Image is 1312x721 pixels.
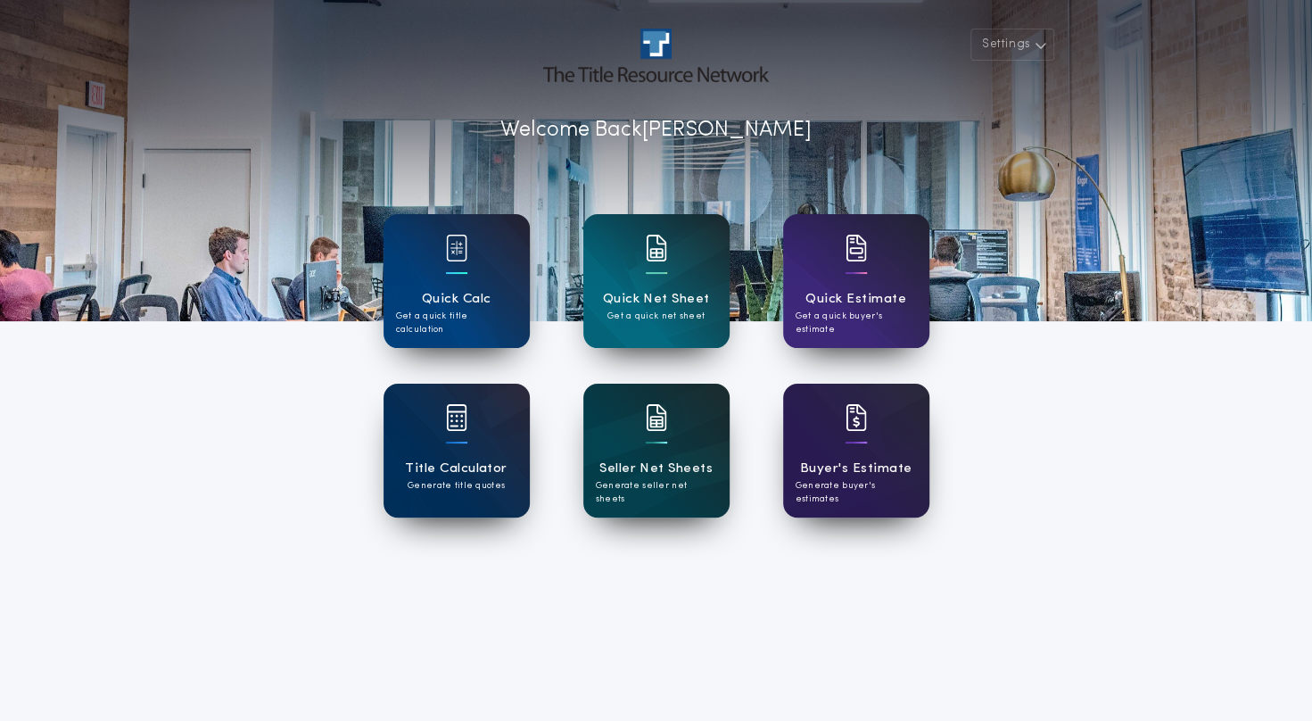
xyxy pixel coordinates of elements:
[446,404,467,431] img: card icon
[446,235,467,261] img: card icon
[607,310,705,323] p: Get a quick net sheet
[846,235,867,261] img: card icon
[384,214,530,348] a: card iconQuick CalcGet a quick title calculation
[783,384,929,518] a: card iconBuyer's EstimateGenerate buyer's estimates
[796,479,917,506] p: Generate buyer's estimates
[500,114,812,146] p: Welcome Back [PERSON_NAME]
[583,384,730,518] a: card iconSeller Net SheetsGenerate seller net sheets
[646,235,667,261] img: card icon
[796,310,917,336] p: Get a quick buyer's estimate
[646,404,667,431] img: card icon
[970,29,1054,61] button: Settings
[603,289,710,310] h1: Quick Net Sheet
[422,289,491,310] h1: Quick Calc
[583,214,730,348] a: card iconQuick Net SheetGet a quick net sheet
[783,214,929,348] a: card iconQuick EstimateGet a quick buyer's estimate
[408,479,505,493] p: Generate title quotes
[543,29,768,82] img: account-logo
[405,459,507,479] h1: Title Calculator
[846,404,867,431] img: card icon
[384,384,530,518] a: card iconTitle CalculatorGenerate title quotes
[599,459,713,479] h1: Seller Net Sheets
[805,289,906,310] h1: Quick Estimate
[596,479,717,506] p: Generate seller net sheets
[396,310,517,336] p: Get a quick title calculation
[800,459,912,479] h1: Buyer's Estimate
